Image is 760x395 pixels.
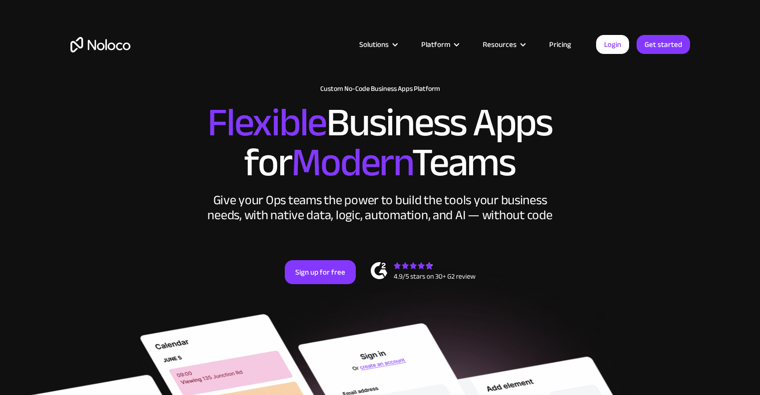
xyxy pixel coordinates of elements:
a: Login [596,35,629,54]
a: Pricing [537,38,584,51]
div: Platform [421,38,450,51]
div: Resources [470,38,537,51]
div: Give your Ops teams the power to build the tools your business needs, with native data, logic, au... [205,193,555,223]
div: Solutions [359,38,389,51]
div: Platform [409,38,470,51]
div: Solutions [347,38,409,51]
div: Resources [483,38,517,51]
h2: Business Apps for Teams [70,103,690,183]
a: Sign up for free [285,260,356,284]
a: Get started [637,35,690,54]
a: home [70,37,130,52]
span: Flexible [207,85,326,160]
span: Modern [291,125,412,200]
